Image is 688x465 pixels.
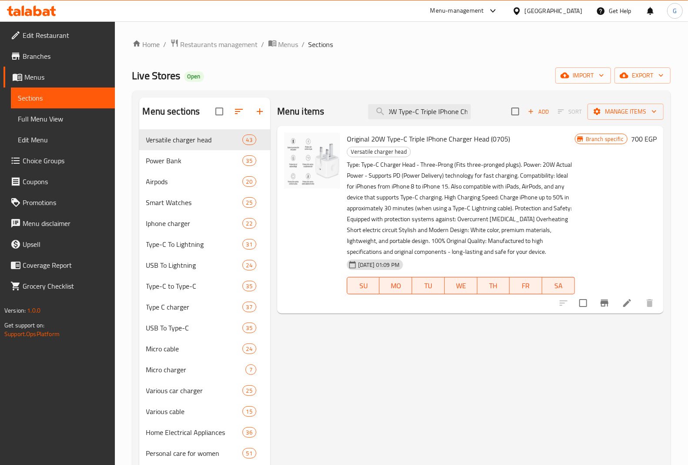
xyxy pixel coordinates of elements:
button: export [614,67,671,84]
span: 24 [243,345,256,353]
div: Versatile charger head [347,147,411,157]
span: Home Electrical Appliances [146,427,242,438]
span: Full Menu View [18,114,108,124]
span: Grocery Checklist [23,281,108,291]
span: 24 [243,261,256,270]
div: Type C charger [146,302,242,312]
span: Coverage Report [23,260,108,270]
nav: breadcrumb [132,39,671,50]
div: items [245,364,256,375]
div: items [242,427,256,438]
a: Branches [3,46,115,67]
span: WE [448,280,474,292]
div: USB To Type-C35 [139,317,270,338]
span: 20 [243,178,256,186]
div: items [242,344,256,354]
span: Airpods [146,176,242,187]
div: Type-C to Type-C35 [139,276,270,297]
button: delete [639,293,660,313]
span: FR [513,280,539,292]
div: Versatile charger head [146,135,242,145]
div: USB To Lightning [146,260,242,270]
div: USB To Lightning24 [139,255,270,276]
span: 35 [243,157,256,165]
span: Get support on: [4,320,44,331]
div: Micro cable [146,344,242,354]
div: Personal care for women51 [139,443,270,464]
p: Type: Type-C Charger Head - Three-Prong (Fits three-pronged plugs). Power: 20W Actual Power - Sup... [347,159,575,257]
button: MO [379,277,412,294]
h2: Menu items [277,105,325,118]
div: items [242,218,256,229]
span: Live Stores [132,66,181,85]
button: TH [477,277,510,294]
div: items [242,406,256,417]
span: G [673,6,677,16]
span: Menus [279,39,299,50]
a: Coverage Report [3,255,115,276]
li: / [164,39,167,50]
a: Sections [11,88,115,108]
div: Iphone charger22 [139,213,270,234]
h6: 700 EGP [631,133,657,145]
div: items [242,281,256,291]
div: Home Electrical Appliances36 [139,422,270,443]
button: SU [347,277,380,294]
a: Home [132,39,160,50]
a: Support.OpsPlatform [4,328,60,340]
span: Branches [23,51,108,61]
span: Select section first [552,105,587,118]
span: Version: [4,305,26,316]
div: Smart Watches25 [139,192,270,213]
span: Sections [18,93,108,103]
span: 43 [243,136,256,144]
span: Promotions [23,197,108,208]
button: TU [412,277,445,294]
span: 31 [243,240,256,249]
span: Select to update [574,294,592,312]
span: Personal care for women [146,448,242,458]
span: Various cable [146,406,242,417]
a: Menu disclaimer [3,213,115,234]
span: Various car charger [146,385,242,396]
div: Open [184,71,204,82]
a: Edit Menu [11,129,115,150]
span: Sort sections [228,101,249,122]
div: Micro cable24 [139,338,270,359]
div: items [242,302,256,312]
button: import [555,67,611,84]
div: items [242,135,256,145]
a: Grocery Checklist [3,276,115,297]
span: 35 [243,324,256,332]
a: Restaurants management [170,39,258,50]
div: [GEOGRAPHIC_DATA] [525,6,582,16]
div: Type-C To Lightning [146,239,242,249]
span: Edit Menu [18,135,108,145]
span: Type-C to Type-C [146,281,242,291]
span: Sections [309,39,333,50]
li: / [302,39,305,50]
span: Edit Restaurant [23,30,108,40]
div: items [242,155,256,166]
span: Select all sections [210,102,228,121]
span: [DATE] 01:09 PM [355,261,403,269]
span: Versatile charger head [347,147,410,157]
span: USB To Type-C [146,323,242,333]
span: Smart Watches [146,197,242,208]
span: TH [481,280,507,292]
div: Type C charger37 [139,297,270,317]
span: 22 [243,219,256,228]
span: 25 [243,387,256,395]
span: Iphone charger [146,218,242,229]
a: Edit Restaurant [3,25,115,46]
div: Power Bank [146,155,242,166]
div: items [242,448,256,458]
button: WE [445,277,477,294]
button: FR [510,277,542,294]
a: Edit menu item [622,298,632,308]
span: Manage items [594,106,657,117]
button: Branch-specific-item [594,293,615,313]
